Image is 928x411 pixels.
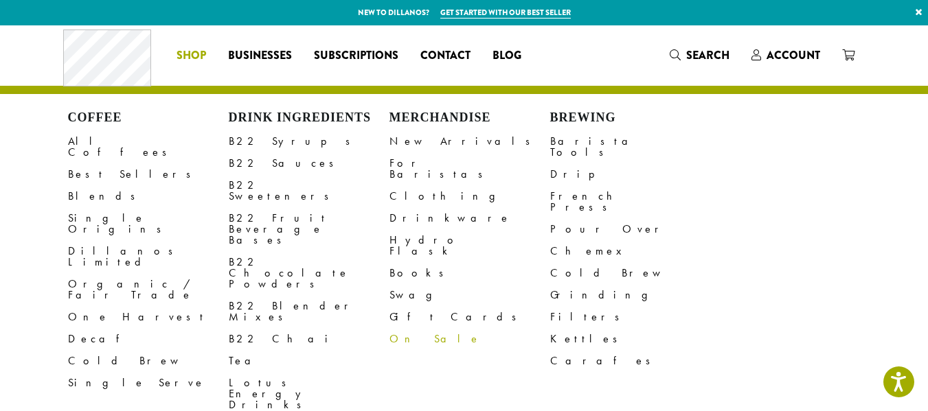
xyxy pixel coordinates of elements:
[68,240,229,273] a: Dillanos Limited
[68,110,229,126] h4: Coffee
[550,350,711,372] a: Carafes
[550,110,711,126] h4: Brewing
[550,262,711,284] a: Cold Brew
[493,47,521,64] span: Blog
[550,306,711,328] a: Filters
[68,130,229,163] a: All Coffees
[550,328,711,350] a: Kettles
[229,130,389,152] a: B22 Syrups
[229,295,389,328] a: B22 Blender Mixes
[229,174,389,207] a: B22 Sweeteners
[229,152,389,174] a: B22 Sauces
[389,152,550,185] a: For Baristas
[389,284,550,306] a: Swag
[68,163,229,185] a: Best Sellers
[229,251,389,295] a: B22 Chocolate Powders
[389,185,550,207] a: Clothing
[440,7,571,19] a: Get started with our best seller
[389,229,550,262] a: Hydro Flask
[550,218,711,240] a: Pour Over
[389,110,550,126] h4: Merchandise
[767,47,820,63] span: Account
[389,328,550,350] a: On Sale
[68,328,229,350] a: Decaf
[389,306,550,328] a: Gift Cards
[389,207,550,229] a: Drinkware
[229,328,389,350] a: B22 Chai
[68,372,229,394] a: Single Serve
[389,130,550,152] a: New Arrivals
[550,163,711,185] a: Drip
[550,284,711,306] a: Grinding
[166,45,217,67] a: Shop
[177,47,206,64] span: Shop
[314,47,398,64] span: Subscriptions
[550,185,711,218] a: French Press
[686,47,729,63] span: Search
[659,44,740,67] a: Search
[68,185,229,207] a: Blends
[389,262,550,284] a: Books
[68,350,229,372] a: Cold Brew
[68,207,229,240] a: Single Origins
[68,273,229,306] a: Organic / Fair Trade
[550,130,711,163] a: Barista Tools
[228,47,292,64] span: Businesses
[420,47,471,64] span: Contact
[229,350,389,372] a: Tea
[229,110,389,126] h4: Drink Ingredients
[229,207,389,251] a: B22 Fruit Beverage Bases
[68,306,229,328] a: One Harvest
[550,240,711,262] a: Chemex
